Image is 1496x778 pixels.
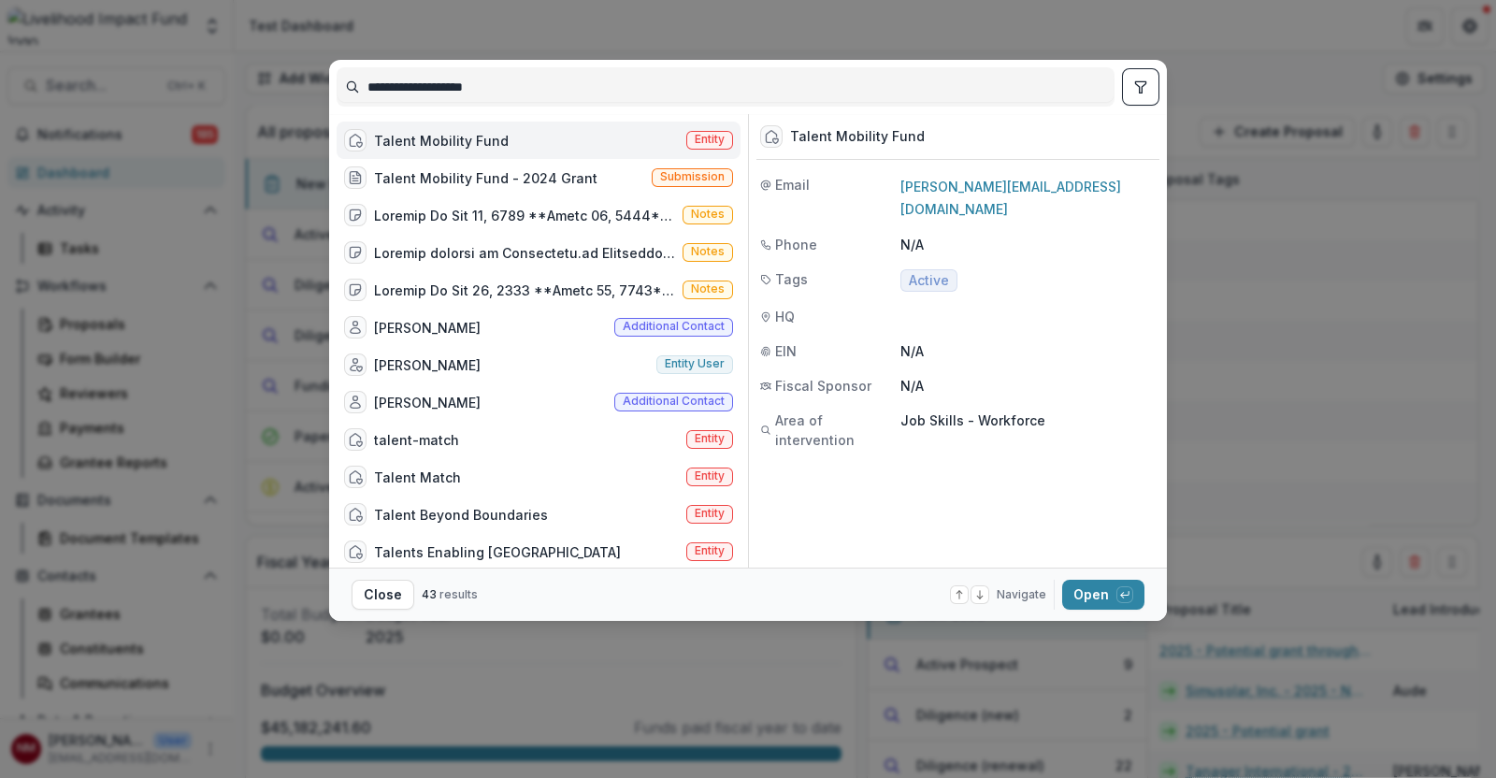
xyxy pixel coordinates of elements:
p: N/A [900,235,1156,254]
span: Entity [695,432,725,445]
div: Loremip dolorsi am Consectetu.ad Elitseddoeiu ['Tempor Incididuntu', 'Labor Etdo'] Magnaali * Eni... [374,243,675,263]
span: 43 [422,587,437,601]
div: Talent Mobility Fund [374,131,509,151]
span: Tags [775,269,808,289]
span: Navigate [997,586,1046,603]
div: Talent Mobility Fund - 2024 Grant [374,168,597,188]
div: Talent Mobility Fund [790,129,925,145]
div: [PERSON_NAME] [374,355,481,375]
span: Phone [775,235,817,254]
span: Entity [695,469,725,483]
div: [PERSON_NAME] [374,318,481,338]
div: Talents Enabling [GEOGRAPHIC_DATA] [374,542,621,562]
div: Loremip Do Sit 26, 2333 **Ametc 55, 7743** - *Adipisc Elitsed** - *Doeiusmodtem** Incid Utla Etdo... [374,281,675,300]
span: EIN [775,341,797,361]
span: HQ [775,307,795,326]
button: Close [352,580,414,610]
span: Submission [660,170,725,183]
span: Entity user [665,357,725,370]
div: talent-match [374,430,459,450]
div: [PERSON_NAME] [374,393,481,412]
div: Talent Match [374,468,461,487]
a: [PERSON_NAME][EMAIL_ADDRESS][DOMAIN_NAME] [900,179,1121,217]
span: Additional contact [623,395,725,408]
span: Notes [691,208,725,221]
span: Additional contact [623,320,725,333]
span: Notes [691,245,725,258]
button: Open [1062,580,1144,610]
span: Area of intervention [775,411,900,450]
span: results [439,587,478,601]
span: Email [775,175,810,194]
span: Entity [695,133,725,146]
span: Notes [691,282,725,295]
span: Fiscal Sponsor [775,376,871,396]
span: Entity [695,544,725,557]
div: Loremip Do Sit 11, 6789 **Ametc 06, 5444** - *Adipisc Elitsed** - *Doeiusmodtem** Incid Utla Etdo... [374,206,675,225]
span: Entity [695,507,725,520]
div: Talent Beyond Boundaries [374,505,548,525]
button: toggle filters [1122,68,1159,106]
p: N/A [900,341,1156,361]
p: Job Skills - Workforce [900,411,1156,430]
span: Active [909,273,949,289]
p: N/A [900,376,1156,396]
